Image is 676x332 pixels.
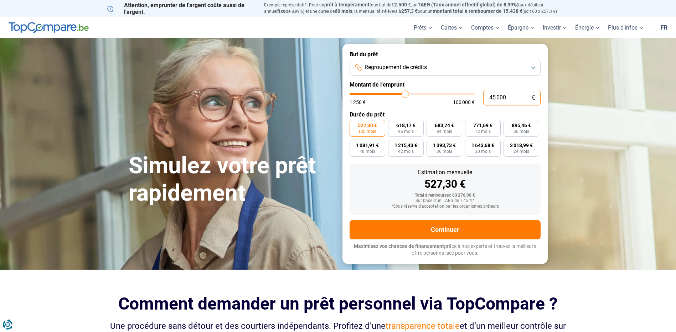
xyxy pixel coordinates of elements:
[437,129,452,134] span: 84 mois
[418,2,517,7] span: TAEG (Taux annuel effectif global) de 8,99%
[514,129,529,134] span: 60 mois
[394,143,417,148] span: 1 215,43 €
[435,123,454,128] span: 683,74 €
[335,8,352,14] span: 60 mois
[437,149,452,154] span: 36 mois
[129,152,334,207] h1: Simulez votre prêt rapidement
[532,95,535,101] span: €
[409,17,437,38] a: Prêts
[475,149,491,154] span: 30 mois
[396,123,416,128] span: 618,17 €
[398,129,414,134] span: 96 mois
[475,129,491,134] span: 72 mois
[453,100,475,105] span: 100 000 €
[350,81,541,88] label: Montant de l'emprunt
[401,8,418,14] span: 257,3 €
[467,17,504,38] a: Comptes
[473,123,492,128] span: 771,69 €
[355,198,535,203] div: Sur base d'un TAEG de 7,45 %*
[656,17,672,38] a: fr
[360,149,375,154] span: 48 mois
[538,17,571,38] a: Investir
[365,63,427,71] span: Regroupement de crédits
[350,100,366,105] span: 1 250 €
[356,143,379,148] span: 1 081,91 €
[512,123,531,128] span: 895,46 €
[107,294,569,313] h2: Comment demander un prêt personnel via TopCompare ?
[277,8,286,14] span: fixe
[264,2,569,15] p: Exemple représentatif : Pour un tous but de , un (taux débiteur annuel de 8,99%) et une durée de ...
[398,149,414,154] span: 42 mois
[355,204,535,209] div: *Sous réserve d'acceptation par les organismes prêteurs
[433,8,522,14] span: montant total à rembourser de 15.438 €
[354,243,444,249] span: Maximisez vos chances de financement
[9,22,89,33] img: TopCompare
[355,193,535,198] div: Total à rembourser: 63 276,00 €
[386,321,460,331] span: transparence totale
[350,51,541,58] label: But du prêt
[355,179,535,190] div: 527,30 €
[350,220,541,239] button: Continuer
[437,17,467,38] a: Cartes
[358,123,377,128] span: 527,30 €
[504,17,538,38] a: Épargne
[350,243,541,257] p: grâce à nos experts et trouvez la meilleure offre personnalisée pour vous.
[350,60,541,76] button: Regroupement de crédits
[355,170,535,175] div: Estimation mensuelle
[510,143,533,148] span: 2 018,99 €
[358,129,376,134] span: 120 mois
[471,143,494,148] span: 1 643,68 €
[324,2,370,7] span: prêt à tempérament
[514,149,529,154] span: 24 mois
[107,2,256,15] p: Attention, emprunter de l'argent coûte aussi de l'argent.
[350,111,541,118] label: Durée du prêt
[604,17,647,38] a: Plus d'infos
[433,143,456,148] span: 1 393,73 €
[571,17,604,38] a: Énergie
[391,2,411,7] span: 12.500 €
